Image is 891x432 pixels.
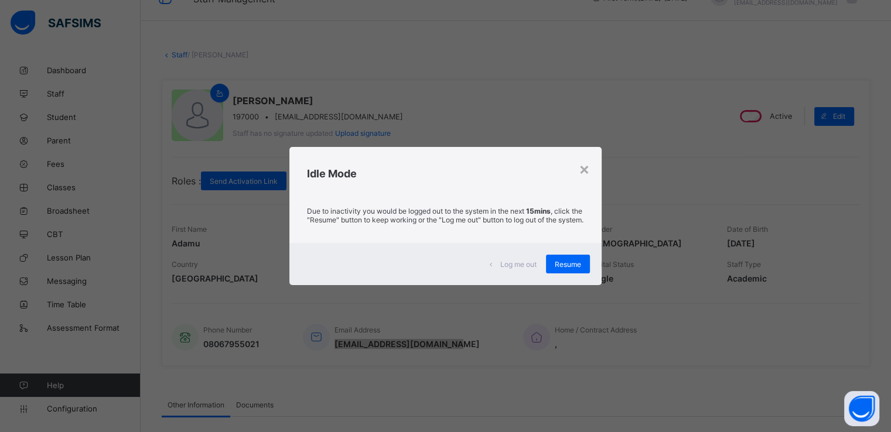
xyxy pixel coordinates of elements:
strong: 15mins [526,207,551,215]
span: Log me out [500,260,537,269]
button: Open asap [844,391,879,426]
h2: Idle Mode [307,167,583,180]
span: Resume [555,260,581,269]
div: × [579,159,590,179]
p: Due to inactivity you would be logged out to the system in the next , click the "Resume" button t... [307,207,583,224]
